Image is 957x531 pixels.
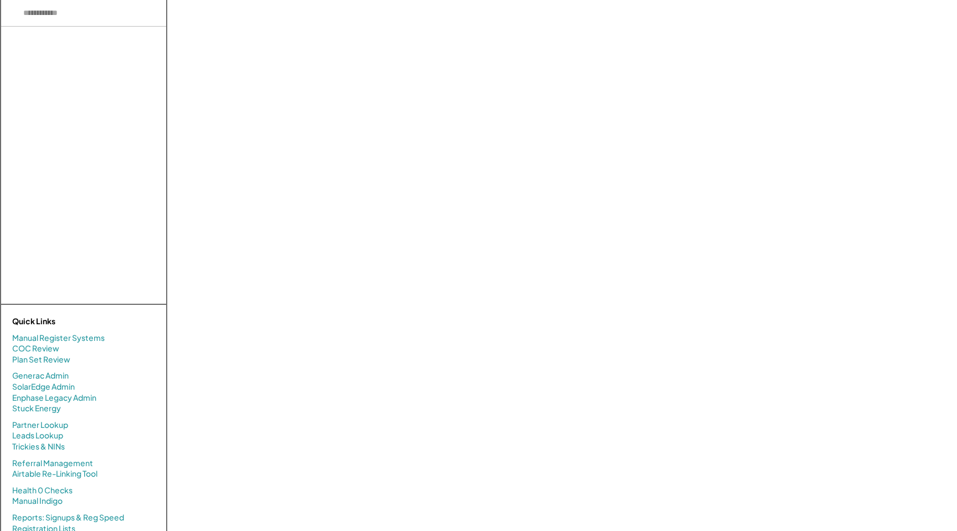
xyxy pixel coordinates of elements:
[12,485,73,496] a: Health 0 Checks
[12,316,123,327] div: Quick Links
[12,392,96,404] a: Enphase Legacy Admin
[12,354,70,365] a: Plan Set Review
[12,381,75,392] a: SolarEdge Admin
[12,430,63,441] a: Leads Lookup
[12,343,59,354] a: COC Review
[12,441,65,452] a: Trickies & NINs
[12,333,105,344] a: Manual Register Systems
[12,370,69,381] a: Generac Admin
[12,496,63,507] a: Manual Indigo
[12,512,124,523] a: Reports: Signups & Reg Speed
[12,468,97,479] a: Airtable Re-Linking Tool
[12,458,93,469] a: Referral Management
[12,403,61,414] a: Stuck Energy
[12,420,68,431] a: Partner Lookup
